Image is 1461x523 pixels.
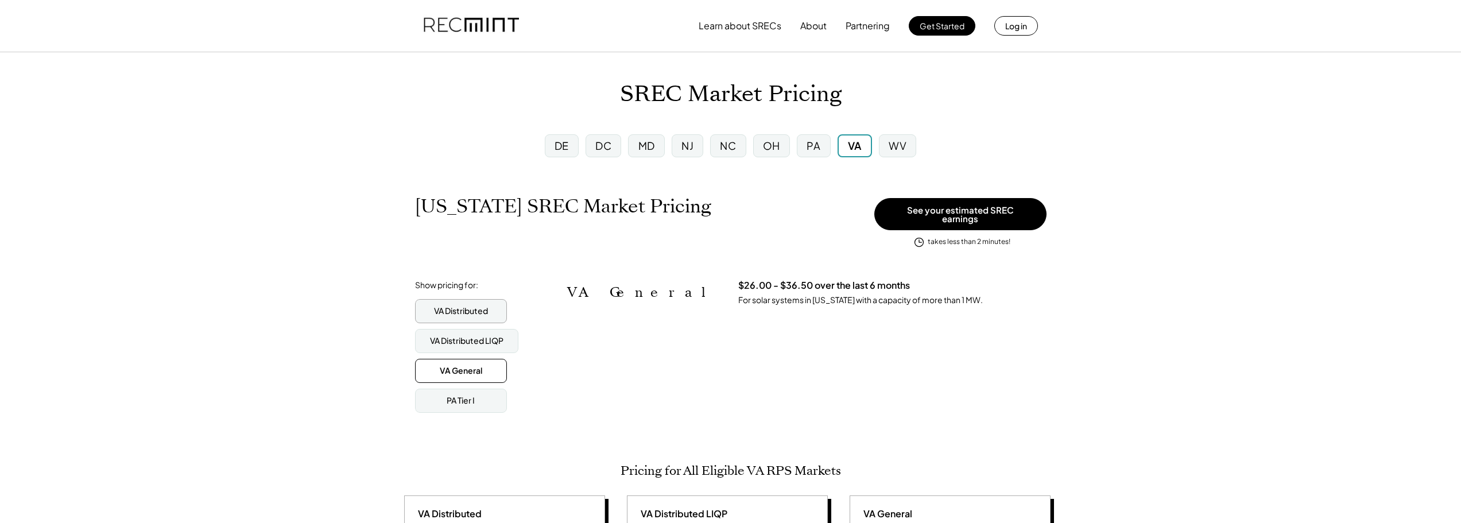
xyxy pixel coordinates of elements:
img: recmint-logotype%403x.png [424,6,519,45]
div: Show pricing for: [415,280,478,291]
div: VA [848,138,862,153]
div: MD [638,138,655,153]
h1: SREC Market Pricing [620,81,842,108]
div: takes less than 2 minutes! [928,237,1010,247]
div: DE [555,138,569,153]
div: PA [807,138,820,153]
div: VA Distributed [413,507,482,520]
button: Get Started [909,16,975,36]
div: OH [763,138,780,153]
button: About [800,14,827,37]
button: Partnering [846,14,890,37]
div: VA Distributed [434,305,488,317]
div: VA General [440,365,482,377]
h3: $26.00 - $36.50 over the last 6 months [738,280,910,292]
div: For solar systems in [US_STATE] with a capacity of more than 1 MW. [738,295,983,306]
div: PA Tier I [447,395,475,406]
div: DC [595,138,611,153]
button: Learn about SRECs [699,14,781,37]
div: NJ [681,138,693,153]
button: Log in [994,16,1038,36]
h1: [US_STATE] SREC Market Pricing [415,195,711,218]
div: NC [720,138,736,153]
button: See your estimated SREC earnings [874,198,1047,230]
div: VA General [859,507,912,520]
div: VA Distributed LIQP [430,335,503,347]
h2: Pricing for All Eligible VA RPS Markets [621,463,841,478]
div: VA Distributed LIQP [636,507,727,520]
div: WV [889,138,906,153]
h2: VA General [567,284,721,301]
